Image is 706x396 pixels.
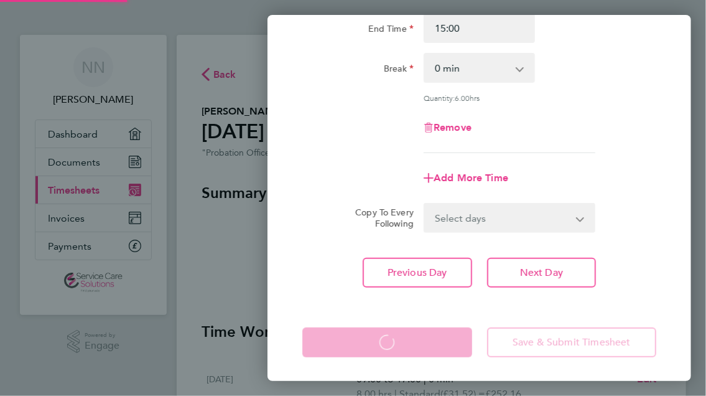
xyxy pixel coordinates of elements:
[368,23,414,38] label: End Time
[384,63,414,78] label: Break
[363,258,472,288] button: Previous Day
[434,172,508,184] span: Add More Time
[424,93,596,103] div: Quantity: hrs
[333,207,414,229] label: Copy To Every Following
[424,123,471,133] button: Remove
[388,266,447,279] span: Previous Day
[455,93,470,103] span: 6.00
[424,173,508,183] button: Add More Time
[487,258,597,288] button: Next Day
[424,13,535,43] input: E.g. 18:00
[520,266,563,279] span: Next Day
[434,121,471,133] span: Remove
